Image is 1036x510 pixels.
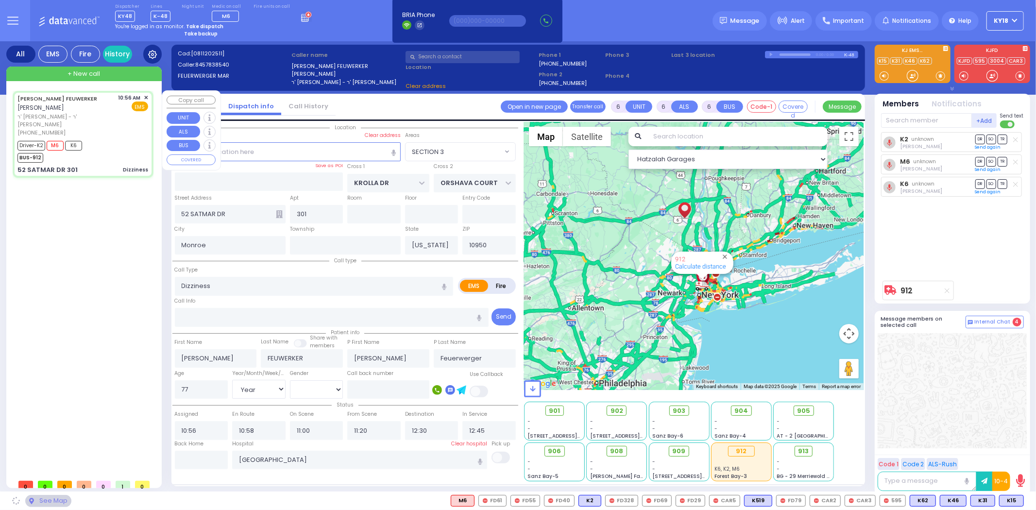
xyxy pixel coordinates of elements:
span: BG - 29 Merriewold S. [777,473,832,480]
label: Cad: [178,50,289,58]
label: Destination [405,410,434,418]
div: K519 [744,495,772,507]
div: EMS [38,46,68,63]
label: Cross 1 [347,163,365,170]
button: Covered [779,101,808,113]
span: 0 [135,481,150,488]
a: M6 [900,158,910,165]
a: Calculate distance [675,263,726,270]
label: Room [347,194,362,202]
img: red-radio-icon.svg [610,498,614,503]
label: Apt [290,194,299,202]
button: Map camera controls [839,324,859,343]
button: Notifications [932,99,982,110]
img: message.svg [720,17,727,24]
span: 10:56 AM [119,94,141,102]
img: Logo [38,15,103,27]
span: 0 [38,481,52,488]
button: Send [492,308,516,325]
span: Shimon Leiberman [900,187,942,195]
img: comment-alt.png [968,320,973,325]
a: K62 [918,57,932,65]
label: Location [406,63,535,71]
span: members [310,342,335,349]
button: Close [720,252,730,261]
span: 909 [673,446,686,456]
label: Caller name [291,51,402,59]
label: Fire units on call [254,4,290,10]
a: CAR3 [1007,57,1025,65]
span: SECTION 3 [412,147,444,157]
span: AT - 2 [GEOGRAPHIC_DATA] [777,432,849,440]
div: CAR3 [845,495,876,507]
span: - [777,458,780,465]
span: 908 [610,446,623,456]
button: +Add [972,113,997,128]
span: 0 [77,481,91,488]
img: red-radio-icon.svg [515,498,520,503]
a: K31 [890,57,902,65]
label: Lines [151,4,170,10]
span: 913 [798,446,809,456]
label: [PERSON_NAME] [291,70,402,78]
button: Members [883,99,919,110]
div: 52 SATMAR DR 301 [17,165,78,175]
input: Search location [647,127,827,146]
span: - [777,425,780,432]
span: - [777,418,780,425]
label: Fire [488,280,515,292]
span: - [714,425,717,432]
label: P First Name [347,339,379,346]
span: Forest Bay-3 [714,473,747,480]
span: - [652,465,655,473]
span: [PHONE_NUMBER] [17,129,66,136]
button: Message [823,101,862,113]
span: BUS-912 [17,153,43,163]
a: 3004 [988,57,1006,65]
span: Shmiel Dovid Friedrich [900,143,942,150]
span: 901 [549,406,560,416]
img: red-radio-icon.svg [646,498,651,503]
div: CAR2 [810,495,841,507]
label: In Service [462,410,487,418]
label: Medic on call [212,4,242,10]
a: K15 [877,57,889,65]
label: Entry Code [462,194,490,202]
div: AVRUM FEUWERKER [676,191,693,221]
label: Areas [405,132,420,139]
label: [PHONE_NUMBER] [539,60,587,67]
input: Search member [881,113,972,128]
span: - [528,418,531,425]
div: K62 [910,495,936,507]
input: (000)000-00000 [449,15,526,27]
span: 0 [57,481,72,488]
label: State [405,225,419,233]
img: red-radio-icon.svg [713,498,718,503]
span: 903 [673,406,685,416]
span: - [528,465,531,473]
button: Toggle fullscreen view [839,127,859,146]
label: ר' [PERSON_NAME] - ר' [PERSON_NAME] [291,78,402,86]
label: Assigned [175,410,199,418]
div: BLS [744,495,772,507]
div: K-48 [844,51,858,58]
span: ר' [PERSON_NAME] - ר' [PERSON_NAME] [17,113,115,129]
a: K6 [900,180,909,187]
div: BLS [578,495,601,507]
label: Back Home [175,440,204,448]
img: red-radio-icon.svg [781,498,785,503]
div: BLS [970,495,995,507]
span: Send text [1000,112,1024,119]
span: DR [975,157,985,166]
span: SO [986,157,996,166]
img: Google [526,377,559,390]
strong: Take backup [184,30,218,37]
label: FEUERWERGER MAR [178,72,289,80]
label: Last Name [261,338,289,346]
a: Send again [975,167,1001,172]
span: Phone 1 [539,51,602,59]
span: Clear address [406,82,446,90]
a: KJFD [957,57,972,65]
label: Township [290,225,314,233]
span: M6 [47,141,64,151]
